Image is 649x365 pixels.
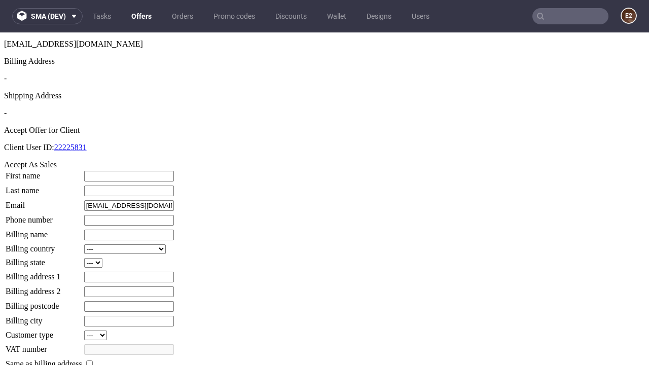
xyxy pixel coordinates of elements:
[4,24,645,33] div: Billing Address
[4,76,7,85] span: -
[5,211,83,222] td: Billing country
[5,225,83,236] td: Billing state
[5,253,83,265] td: Billing address 2
[4,7,143,16] span: [EMAIL_ADDRESS][DOMAIN_NAME]
[360,8,398,24] a: Designs
[5,153,83,164] td: Last name
[5,167,83,179] td: Email
[12,8,83,24] button: sma (dev)
[4,59,645,68] div: Shipping Address
[622,9,636,23] figcaption: e2
[54,111,87,119] a: 22225831
[125,8,158,24] a: Offers
[321,8,352,24] a: Wallet
[87,8,117,24] a: Tasks
[5,311,83,323] td: VAT number
[406,8,436,24] a: Users
[4,93,645,102] div: Accept Offer for Client
[269,8,313,24] a: Discounts
[5,283,83,295] td: Billing city
[5,268,83,280] td: Billing postcode
[31,13,66,20] span: sma (dev)
[5,197,83,208] td: Billing name
[4,42,7,50] span: -
[166,8,199,24] a: Orders
[5,326,83,337] td: Same as billing address
[5,298,83,308] td: Customer type
[5,239,83,250] td: Billing address 1
[207,8,261,24] a: Promo codes
[4,128,645,137] div: Accept As Sales
[4,111,645,120] p: Client User ID:
[5,138,83,150] td: First name
[5,182,83,194] td: Phone number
